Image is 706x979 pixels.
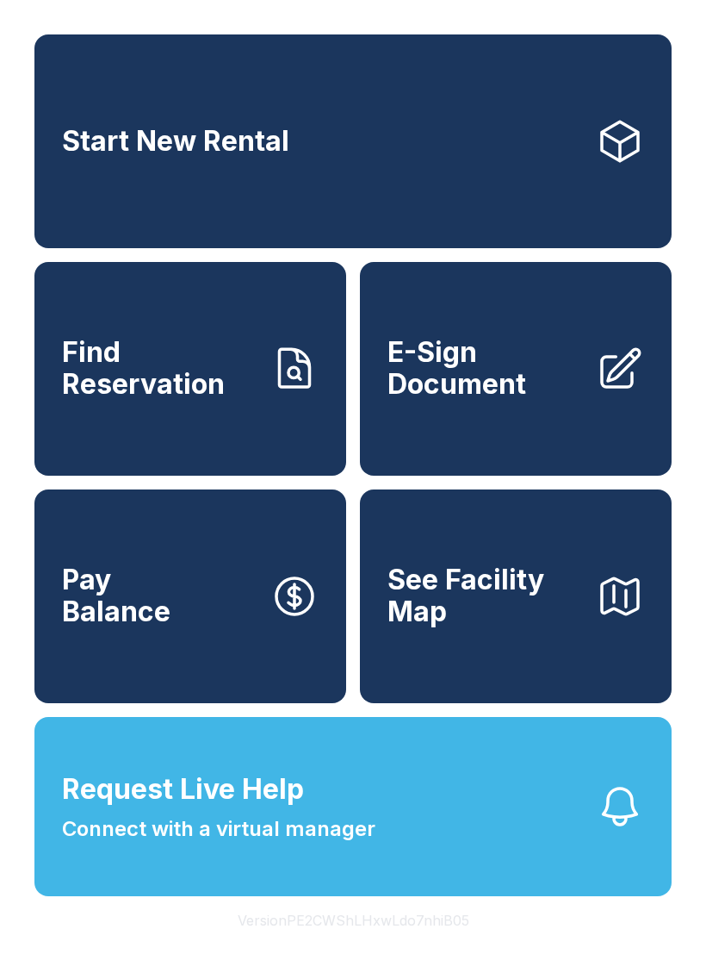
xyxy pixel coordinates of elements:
a: E-Sign Document [360,262,672,476]
button: VersionPE2CWShLHxwLdo7nhiB05 [224,896,483,945]
button: Request Live HelpConnect with a virtual manager [34,717,672,896]
button: See Facility Map [360,489,672,703]
a: Start New Rental [34,34,672,248]
span: Find Reservation [62,337,257,400]
a: PayBalance [34,489,346,703]
span: Connect with a virtual manager [62,814,375,845]
span: Pay Balance [62,564,170,627]
span: Request Live Help [62,769,304,810]
span: E-Sign Document [387,337,582,400]
span: Start New Rental [62,126,289,158]
span: See Facility Map [387,564,582,627]
a: Find Reservation [34,262,346,476]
